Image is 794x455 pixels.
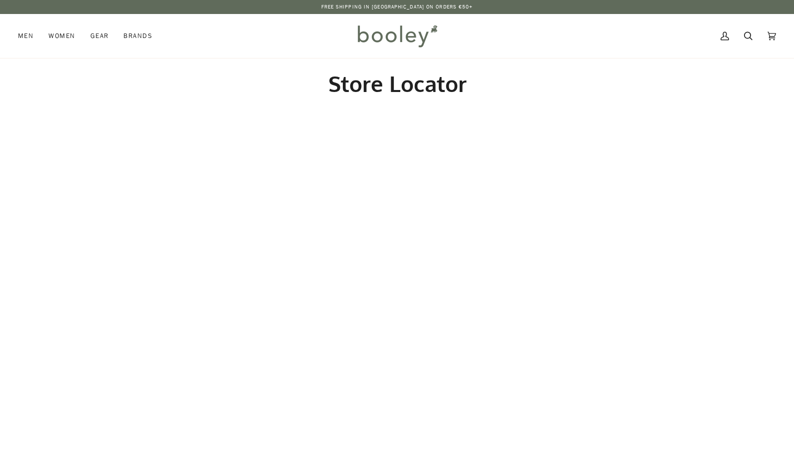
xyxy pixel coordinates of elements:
a: Brands [116,14,160,58]
span: Gear [90,31,109,41]
span: Women [48,31,75,41]
h2: Store Locator [53,70,742,97]
span: Brands [123,31,152,41]
span: Men [18,31,33,41]
p: Free Shipping in [GEOGRAPHIC_DATA] on Orders €50+ [321,3,473,11]
a: Women [41,14,82,58]
img: Booley [353,21,441,50]
a: Gear [83,14,116,58]
a: Men [18,14,41,58]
